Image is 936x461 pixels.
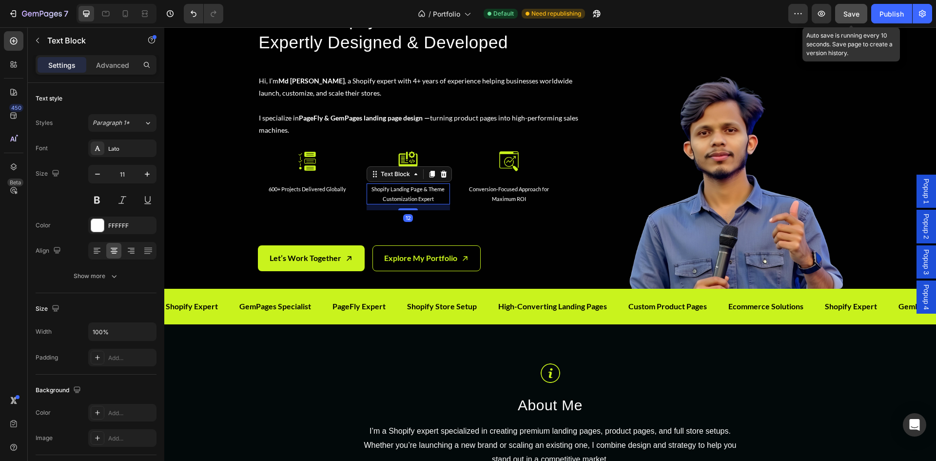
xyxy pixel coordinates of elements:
[4,4,73,23] button: 7
[108,409,154,418] div: Add...
[89,323,156,341] input: Auto
[464,272,543,286] p: Custom Product Pages
[447,30,679,261] img: a80096cc-d2fa-4918-80c2-80056ff40ffa.png
[36,167,61,180] div: Size
[531,9,581,18] span: Need republishing
[88,114,156,132] button: Paragraph 1*
[239,187,249,195] div: 12
[108,434,154,443] div: Add...
[757,186,767,212] span: Popup 2
[192,397,580,439] p: I’m a Shopify expert specialized in creating premium landing pages, product pages, and full store...
[835,4,867,23] button: Save
[334,272,443,286] p: High-Converting Landing Pages
[36,384,83,397] div: Background
[164,27,936,461] iframe: Design area
[135,86,266,95] strong: PageFly & GemPages landing page design —
[433,9,460,19] span: Portfolio
[36,221,51,230] div: Color
[214,142,248,151] div: Text Block
[47,35,130,46] p: Text Block
[843,10,859,18] span: Save
[133,123,154,144] img: gempages_585690734665925405-014516d0-bdeb-4226-a88d-3c7564265ae5.png
[36,144,48,153] div: Font
[36,267,156,285] button: Show more
[243,272,312,286] p: Shopify Store Setup
[36,119,53,127] div: Styles
[903,413,926,437] div: Open Intercom Messenger
[564,272,639,286] p: Ecommerce Solutions
[661,272,713,286] p: Shopify Expert
[36,434,53,442] div: Image
[108,221,154,230] div: FFFFFF
[203,157,285,177] p: Shopify Landing Page & Theme Customization Expert
[102,157,184,167] p: 600+ Projects Delivered Globally
[871,4,912,23] button: Publish
[208,218,316,244] a: Explore My Portfolio
[879,9,904,19] div: Publish
[36,353,58,362] div: Padding
[757,222,767,247] span: Popup 3
[36,94,62,103] div: Text style
[94,218,200,244] a: Let’s Work Together
[184,4,223,23] div: Undo/Redo
[95,72,417,109] p: I specialize in turning product pages into high-performing sales machines.
[7,179,23,186] div: Beta
[94,367,679,388] h2: About Me
[48,60,76,70] p: Settings
[234,123,254,144] img: gempages_585690734665925405-639a7f61-df79-4132-a0be-bf37f1fcae8b.png
[168,272,221,286] p: PageFly Expert
[108,144,154,153] div: Lato
[220,224,293,238] p: Explore My Portfolio
[105,224,177,238] p: Let’s Work Together
[304,157,386,177] p: Conversion-Focused Approach for Maximum ROI
[376,336,396,356] img: info.png
[429,9,431,19] span: /
[114,49,180,58] strong: Md [PERSON_NAME]
[36,302,61,316] div: Size
[36,327,52,336] div: Width
[334,123,355,144] img: gempages_585690734665925405-88419f38-ef5e-4363-b241-b95c297c4b80.png
[74,271,119,281] div: Show more
[108,354,154,362] div: Add...
[36,244,63,258] div: Align
[64,8,68,20] p: 7
[734,272,806,286] p: GemPages Specialist
[93,119,130,127] span: Paragraph 1*
[96,60,129,70] p: Advanced
[36,408,51,417] div: Color
[757,257,767,282] span: Popup 4
[75,272,147,286] p: GemPages Specialist
[493,9,514,18] span: Default
[757,151,767,177] span: Popup 1
[9,104,23,112] div: 450
[1,272,54,286] p: Shopify Expert
[95,47,417,72] p: Hi, I’m , a Shopify expert with 4+ years of experience helping businesses worldwide launch, custo...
